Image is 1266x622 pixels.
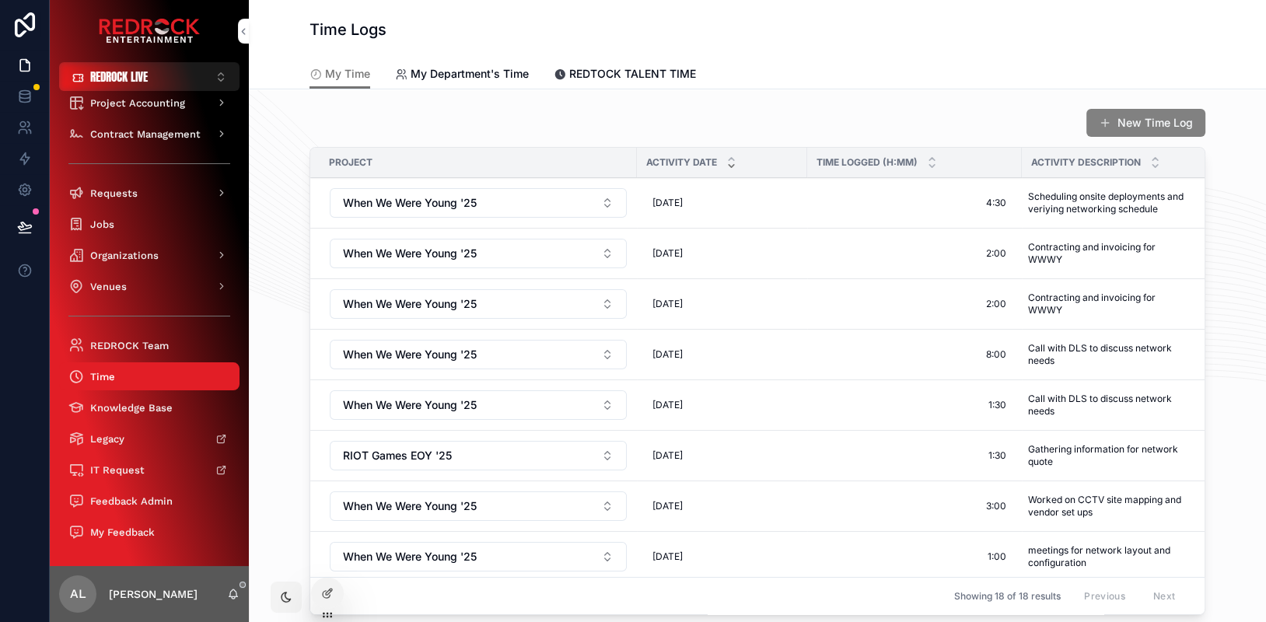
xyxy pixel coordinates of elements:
[986,197,1006,209] span: 4:30
[330,289,627,319] button: Select Button
[652,298,683,310] span: [DATE]
[310,19,386,40] h1: Time Logs
[1028,544,1191,569] span: meetings for network layout and configuration
[90,187,138,200] span: Requests
[99,19,200,44] img: App logo
[59,456,240,484] a: IT Request
[330,239,627,268] button: Select Button
[1028,342,1191,367] span: Call with DLS to discuss network needs
[90,526,155,539] span: My Feedback
[330,542,627,571] button: Select Button
[652,247,683,260] span: [DATE]
[652,550,683,563] span: [DATE]
[1031,156,1141,169] span: Activity Description
[330,340,627,369] button: Select Button
[343,347,477,362] span: When We Were Young '25
[90,494,173,508] span: Feedback Admin
[90,432,124,446] span: Legacy
[59,272,240,300] a: Venues
[330,491,627,521] button: Select Button
[343,195,477,211] span: When We Were Young '25
[59,331,240,359] a: REDROCK Team
[330,441,627,470] button: Select Button
[330,188,627,218] button: Select Button
[90,128,201,141] span: Contract Management
[652,197,683,209] span: [DATE]
[986,298,1006,310] span: 2:00
[652,399,683,411] span: [DATE]
[343,498,477,514] span: When We Were Young '25
[330,390,627,420] button: Select Button
[59,89,240,117] a: Project Accounting
[90,280,127,293] span: Venues
[59,362,240,390] a: Time
[90,339,169,352] span: REDROCK Team
[59,393,240,421] a: Knowledge Base
[646,156,717,169] span: Activity Date
[343,448,452,463] span: RIOT Games EOY '25
[90,68,148,85] span: REDROCK LIVE
[1028,443,1191,468] span: Gathering information for network quote
[652,500,683,512] span: [DATE]
[988,399,1006,411] span: 1:30
[70,585,86,603] span: AL
[90,96,185,110] span: Project Accounting
[90,401,173,414] span: Knowledge Base
[343,246,477,261] span: When We Were Young '25
[1028,393,1191,418] span: Call with DLS to discuss network needs
[1028,494,1191,519] span: Worked on CCTV site mapping and vendor set ups
[554,60,696,91] a: REDTOCK TALENT TIME
[817,156,918,169] span: Time Logged (h:mm)
[569,66,696,82] span: REDTOCK TALENT TIME
[343,296,477,312] span: When We Were Young '25
[986,500,1006,512] span: 3:00
[986,247,1006,260] span: 2:00
[652,449,683,462] span: [DATE]
[59,120,240,148] a: Contract Management
[59,179,240,207] a: Requests
[109,586,198,602] p: [PERSON_NAME]
[1028,190,1191,215] span: Scheduling onsite deployments and veriying networking schedule
[310,60,370,89] a: My Time
[1028,292,1191,316] span: Contracting and invoicing for WWWY
[652,348,683,361] span: [DATE]
[90,463,145,477] span: IT Request
[90,218,114,231] span: Jobs
[411,66,529,82] span: My Department's Time
[986,348,1006,361] span: 8:00
[343,397,477,413] span: When We Were Young '25
[59,210,240,238] a: Jobs
[1028,241,1191,266] span: Contracting and invoicing for WWWY
[329,156,372,169] span: Project
[59,425,240,453] a: Legacy
[50,91,249,566] div: scrollable content
[988,449,1006,462] span: 1:30
[90,370,115,383] span: Time
[343,549,477,564] span: When We Were Young '25
[395,60,529,91] a: My Department's Time
[1086,109,1205,137] button: New Time Log
[59,62,240,91] button: Select Button
[59,241,240,269] a: Organizations
[988,550,1006,563] span: 1:00
[59,518,240,546] a: My Feedback
[954,590,1061,603] span: Showing 18 of 18 results
[325,66,370,82] span: My Time
[59,487,240,515] a: Feedback Admin
[90,249,159,262] span: Organizations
